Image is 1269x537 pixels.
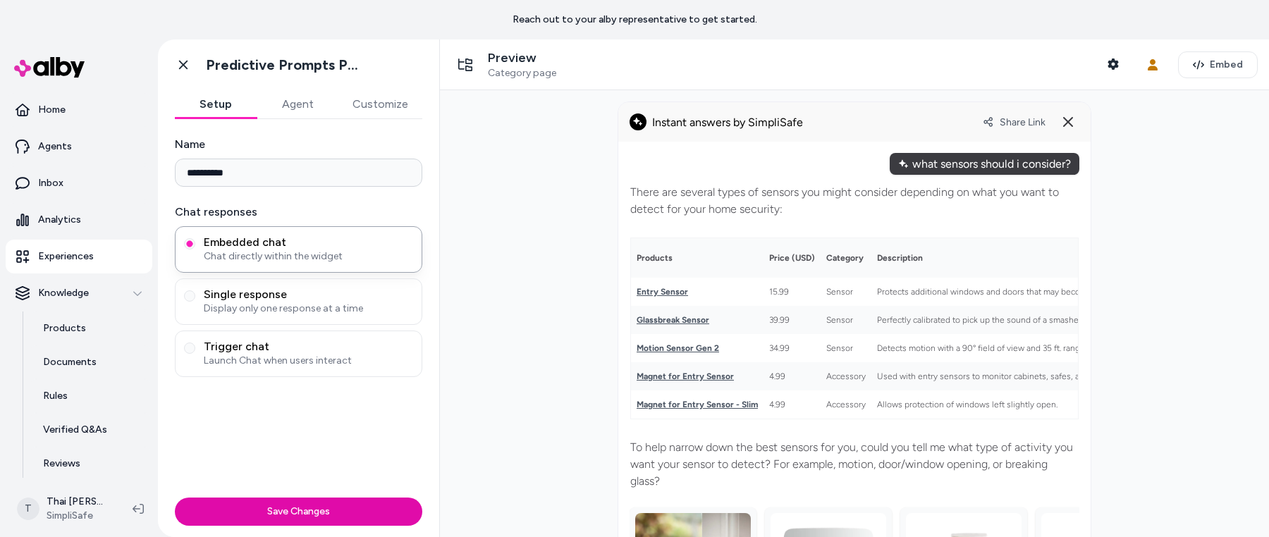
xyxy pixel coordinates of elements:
[29,413,152,447] a: Verified Q&As
[184,342,195,354] button: Trigger chatLaunch Chat when users interact
[47,495,110,509] p: Thai [PERSON_NAME]
[8,486,121,531] button: TThai [PERSON_NAME]SimpliSafe
[14,57,85,78] img: alby Logo
[257,90,338,118] button: Agent
[6,203,152,237] a: Analytics
[184,290,195,302] button: Single responseDisplay only one response at a time
[38,176,63,190] p: Inbox
[29,345,152,379] a: Documents
[38,249,94,264] p: Experiences
[204,302,413,316] span: Display only one response at a time
[204,249,413,264] span: Chat directly within the widget
[175,204,422,221] label: Chat responses
[6,93,152,127] a: Home
[29,447,152,481] a: Reviews
[513,13,757,27] p: Reach out to your alby representative to get started.
[204,354,413,368] span: Launch Chat when users interact
[38,213,81,227] p: Analytics
[204,235,413,249] span: Embedded chat
[29,379,152,413] a: Rules
[38,140,72,154] p: Agents
[38,103,66,117] p: Home
[6,130,152,163] a: Agents
[6,240,152,273] a: Experiences
[17,498,39,520] span: T
[204,288,413,302] span: Single response
[338,90,422,118] button: Customize
[6,166,152,200] a: Inbox
[43,423,107,437] p: Verified Q&As
[43,389,68,403] p: Rules
[43,355,97,369] p: Documents
[29,311,152,345] a: Products
[204,340,413,354] span: Trigger chat
[206,56,364,74] h1: Predictive Prompts PLP
[38,286,89,300] p: Knowledge
[43,457,80,471] p: Reviews
[488,50,556,66] p: Preview
[175,498,422,526] button: Save Changes
[47,509,110,523] span: SimpliSafe
[184,238,195,249] button: Embedded chatChat directly within the widget
[1178,51,1258,78] button: Embed
[43,321,86,335] p: Products
[488,67,556,80] span: Category page
[6,276,152,310] button: Knowledge
[175,90,257,118] button: Setup
[175,136,422,153] label: Name
[1210,58,1243,72] span: Embed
